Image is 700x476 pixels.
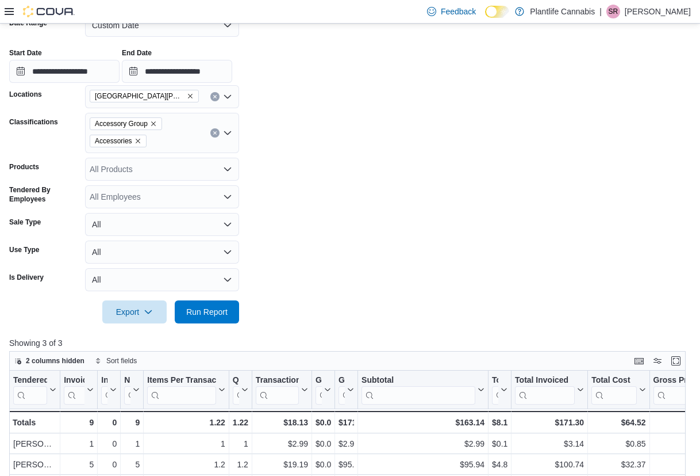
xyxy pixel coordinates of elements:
button: Custom Date [85,14,239,37]
button: Open list of options [223,192,232,201]
img: Cova [23,6,75,17]
input: Press the down key to open a popover containing a calendar. [122,60,232,83]
div: Items Per Transaction [147,375,216,386]
p: | [599,5,602,18]
span: Accessory Group [90,117,162,130]
label: Start Date [9,48,42,58]
button: Sort fields [90,354,141,368]
label: Tendered By Employees [9,185,80,204]
button: Total Invoiced [515,375,584,405]
div: $100.74 [515,458,584,472]
div: 0 [101,416,117,429]
div: [PERSON_NAME] [13,458,56,472]
button: Qty Per Transaction [233,375,248,405]
div: $8.16 [492,416,507,429]
div: 5 [124,458,140,472]
div: 1.22 [233,416,248,429]
button: Open list of options [223,165,232,174]
p: [PERSON_NAME] [625,5,691,18]
div: Gift Card Sales [316,375,322,405]
span: Fort McMurray - Eagle Ridge [90,90,199,102]
button: Remove Accessories from selection in this group [134,138,141,144]
button: Items Per Transaction [147,375,225,405]
label: Is Delivery [9,273,44,282]
button: Open list of options [223,92,232,101]
div: $0.00 [316,458,331,472]
button: Keyboard shortcuts [632,354,646,368]
button: All [85,268,239,291]
div: [PERSON_NAME] [13,437,56,451]
p: Plantlife Cannabis [530,5,595,18]
input: Dark Mode [485,6,509,18]
div: $95.94 [339,458,354,472]
span: Export [109,300,160,323]
div: Tendered Employee [13,375,47,386]
div: Invoices Sold [64,375,84,386]
button: Transaction Average [256,375,308,405]
div: Gift Cards [316,375,322,386]
div: 9 [124,416,140,429]
div: Gross Sales [339,375,345,386]
button: 2 columns hidden [10,354,89,368]
div: $171.89 [339,416,354,429]
div: Skyler Rowsell [606,5,620,18]
span: Accessories [90,135,147,147]
label: Products [9,162,39,172]
button: Total Cost [591,375,645,405]
label: Sale Type [9,218,41,227]
button: Export [102,300,167,323]
div: Net Sold [124,375,130,405]
div: 1 [64,437,94,451]
div: 1.2 [233,458,248,472]
div: $2.99 [361,437,484,451]
button: Net Sold [124,375,140,405]
button: Run Report [175,300,239,323]
div: 1.22 [147,416,225,429]
div: $171.30 [515,416,584,429]
div: $2.99 [339,437,354,451]
button: Invoices Ref [101,375,117,405]
div: Totals [13,416,56,429]
button: Open list of options [223,128,232,138]
div: 0 [101,437,117,451]
button: Remove Accessory Group from selection in this group [150,120,157,127]
div: Tendered Employee [13,375,47,405]
div: $163.14 [361,416,484,429]
div: 5 [64,458,94,472]
button: All [85,213,239,236]
div: Qty Per Transaction [233,375,239,405]
button: All [85,241,239,264]
input: Press the down key to open a popover containing a calendar. [9,60,120,83]
div: Transaction Average [256,375,299,386]
div: 0 [101,458,117,472]
span: Accessories [95,135,132,147]
button: Total Tax [492,375,507,405]
div: Invoices Ref [101,375,107,386]
button: Clear input [210,92,220,101]
button: Display options [651,354,664,368]
label: Classifications [9,117,58,127]
div: 1 [124,437,140,451]
div: Invoices Ref [101,375,107,405]
div: $18.13 [256,416,308,429]
div: $0.85 [591,437,645,451]
span: 2 columns hidden [26,356,84,365]
button: Gift Cards [316,375,331,405]
div: $2.99 [256,437,308,451]
div: Total Cost [591,375,636,386]
div: Items Per Transaction [147,375,216,405]
div: $3.14 [515,437,584,451]
button: Tendered Employee [13,375,56,405]
div: 9 [64,416,94,429]
label: Locations [9,90,42,99]
span: Sort fields [106,356,137,365]
div: Subtotal [361,375,475,405]
div: Qty Per Transaction [233,375,239,386]
div: Total Cost [591,375,636,405]
div: $0.00 [316,437,331,451]
div: $0.15 [492,437,507,451]
label: Use Type [9,245,39,254]
div: $4.80 [492,458,507,472]
label: End Date [122,48,152,58]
